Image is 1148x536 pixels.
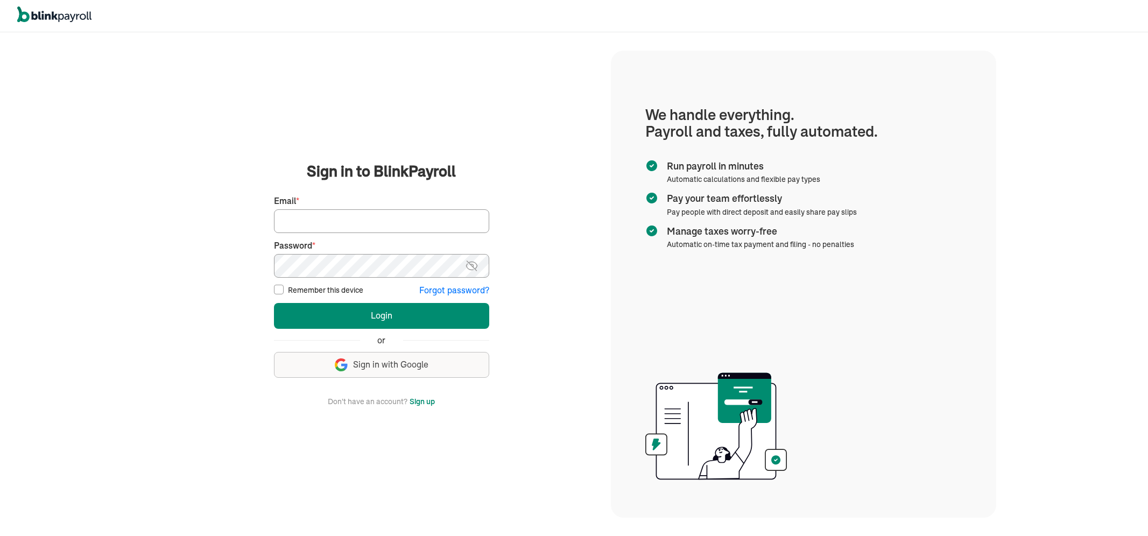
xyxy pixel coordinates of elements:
button: Sign up [410,395,435,408]
span: Sign in to BlinkPayroll [307,160,456,182]
span: or [377,334,385,347]
button: Forgot password? [419,284,489,297]
button: Sign in with Google [274,352,489,378]
span: Pay people with direct deposit and easily share pay slips [667,207,857,217]
span: Manage taxes worry-free [667,224,850,238]
button: Login [274,303,489,329]
span: Sign in with Google [353,358,428,371]
input: Your email address [274,209,489,233]
img: logo [17,6,91,23]
label: Remember this device [288,285,363,295]
span: Don't have an account? [328,395,407,408]
span: Automatic calculations and flexible pay types [667,174,820,184]
label: Password [274,239,489,252]
img: checkmark [645,159,658,172]
img: checkmark [645,192,658,204]
label: Email [274,195,489,207]
img: checkmark [645,224,658,237]
img: eye [465,259,478,272]
img: illustration [645,369,787,483]
h1: We handle everything. Payroll and taxes, fully automated. [645,107,962,140]
span: Automatic on-time tax payment and filing - no penalties [667,239,854,249]
span: Pay your team effortlessly [667,192,853,206]
span: Run payroll in minutes [667,159,816,173]
img: google [335,358,348,371]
